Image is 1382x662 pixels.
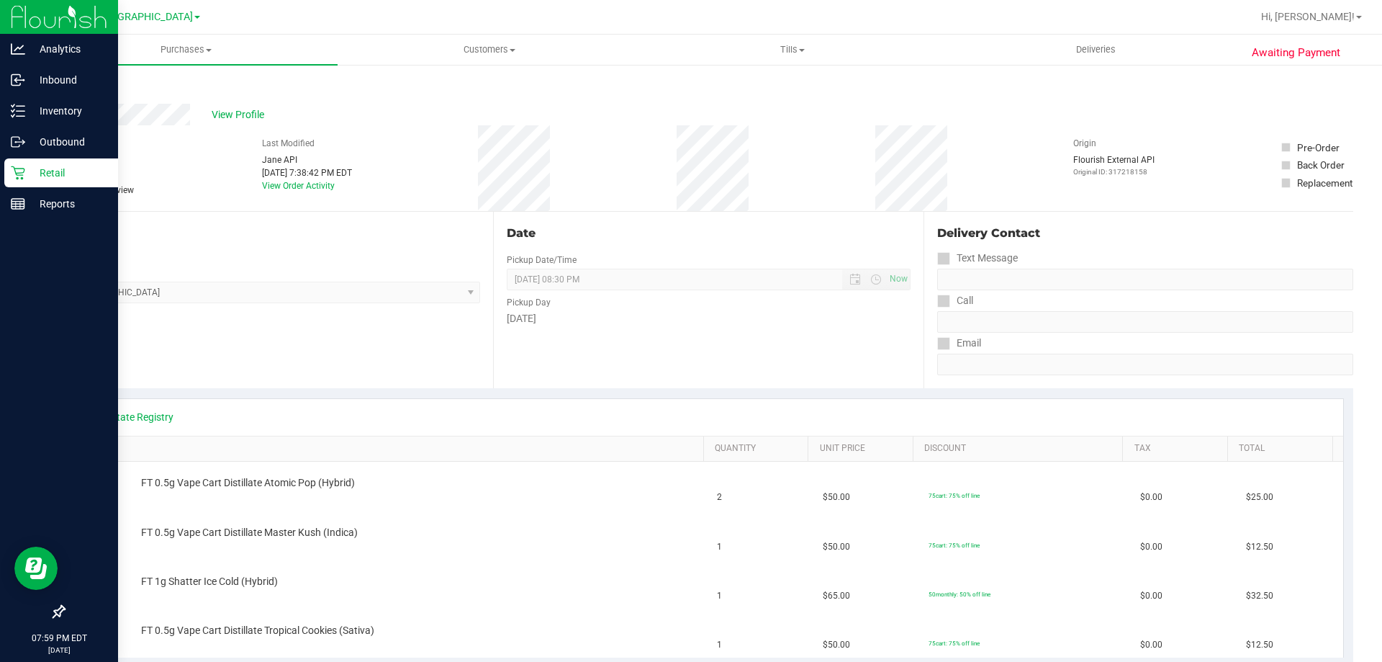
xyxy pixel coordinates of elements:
div: Jane API [262,153,352,166]
p: Retail [25,164,112,182]
inline-svg: Retail [11,166,25,180]
span: $65.00 [823,589,850,603]
span: $0.00 [1140,540,1162,554]
input: Format: (999) 999-9999 [937,311,1353,333]
inline-svg: Inbound [11,73,25,87]
span: $12.50 [1246,540,1273,554]
span: [GEOGRAPHIC_DATA] [94,11,193,23]
a: Tills [641,35,944,65]
span: $32.50 [1246,589,1273,603]
div: Date [507,225,910,242]
p: Original ID: 317218158 [1073,166,1155,177]
span: 75cart: 75% off line [929,492,980,499]
a: Tax [1134,443,1222,455]
div: [DATE] [507,311,910,326]
span: $50.00 [823,540,850,554]
a: Unit Price [820,443,908,455]
inline-svg: Analytics [11,42,25,56]
span: 1 [717,638,722,652]
p: 07:59 PM EDT [6,632,112,645]
span: FT 0.5g Vape Cart Distillate Atomic Pop (Hybrid) [141,476,355,490]
span: $0.00 [1140,589,1162,603]
label: Text Message [937,248,1018,269]
div: Delivery Contact [937,225,1353,242]
label: Pickup Day [507,296,551,309]
span: Hi, [PERSON_NAME]! [1261,11,1355,22]
inline-svg: Outbound [11,135,25,149]
label: Email [937,333,981,354]
a: Total [1239,443,1327,455]
div: Pre-Order [1297,140,1340,155]
span: $50.00 [823,638,850,652]
span: $25.00 [1246,491,1273,504]
label: Call [937,290,973,311]
p: Inbound [25,71,112,89]
p: Reports [25,195,112,213]
span: FT 1g Shatter Ice Cold (Hybrid) [141,575,278,589]
span: 75cart: 75% off line [929,542,980,549]
span: 1 [717,540,722,554]
span: $0.00 [1140,491,1162,504]
label: Last Modified [262,137,315,150]
inline-svg: Inventory [11,104,25,118]
span: View Profile [212,107,269,122]
div: Replacement [1297,176,1352,190]
div: Back Order [1297,158,1345,172]
div: Location [63,225,480,242]
span: 50monthly: 50% off line [929,591,990,598]
label: Origin [1073,137,1096,150]
a: View Order Activity [262,181,335,191]
p: Inventory [25,102,112,120]
div: Flourish External API [1073,153,1155,177]
span: Deliveries [1057,43,1135,56]
p: Analytics [25,40,112,58]
span: Customers [338,43,640,56]
label: Pickup Date/Time [507,254,577,267]
span: 2 [717,491,722,504]
span: Awaiting Payment [1252,45,1340,61]
input: Format: (999) 999-9999 [937,269,1353,290]
span: Purchases [35,43,338,56]
a: Discount [924,443,1117,455]
p: Outbound [25,133,112,151]
span: $50.00 [823,491,850,504]
span: Tills [641,43,943,56]
a: Purchases [35,35,338,65]
a: View State Registry [87,410,173,424]
span: 1 [717,589,722,603]
a: Quantity [715,443,803,455]
span: FT 0.5g Vape Cart Distillate Tropical Cookies (Sativa) [141,624,374,638]
a: SKU [85,443,697,455]
div: [DATE] 7:38:42 PM EDT [262,166,352,179]
inline-svg: Reports [11,197,25,211]
p: [DATE] [6,645,112,656]
span: $0.00 [1140,638,1162,652]
a: Customers [338,35,641,65]
a: Deliveries [944,35,1247,65]
span: FT 0.5g Vape Cart Distillate Master Kush (Indica) [141,526,358,540]
span: 75cart: 75% off line [929,640,980,647]
iframe: Resource center [14,547,58,590]
span: $12.50 [1246,638,1273,652]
